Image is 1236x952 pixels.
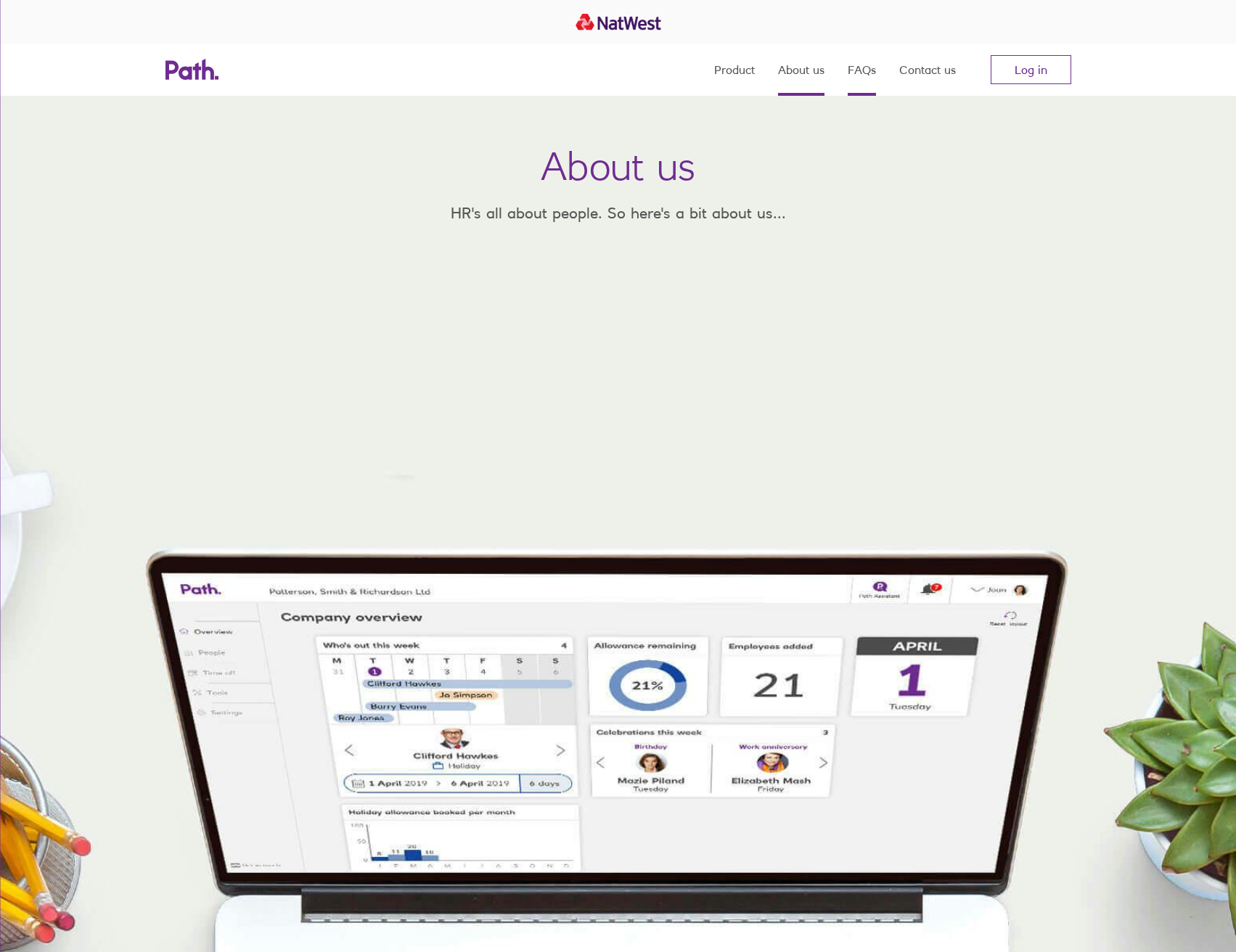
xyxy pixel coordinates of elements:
[991,55,1071,84] a: Log in
[714,44,755,96] a: Product
[899,44,956,96] a: Contact us
[541,142,695,189] h1: About us
[439,201,798,226] p: HR's all about people. So here's a bit about us...
[778,44,824,96] a: About us
[848,44,876,96] a: FAQs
